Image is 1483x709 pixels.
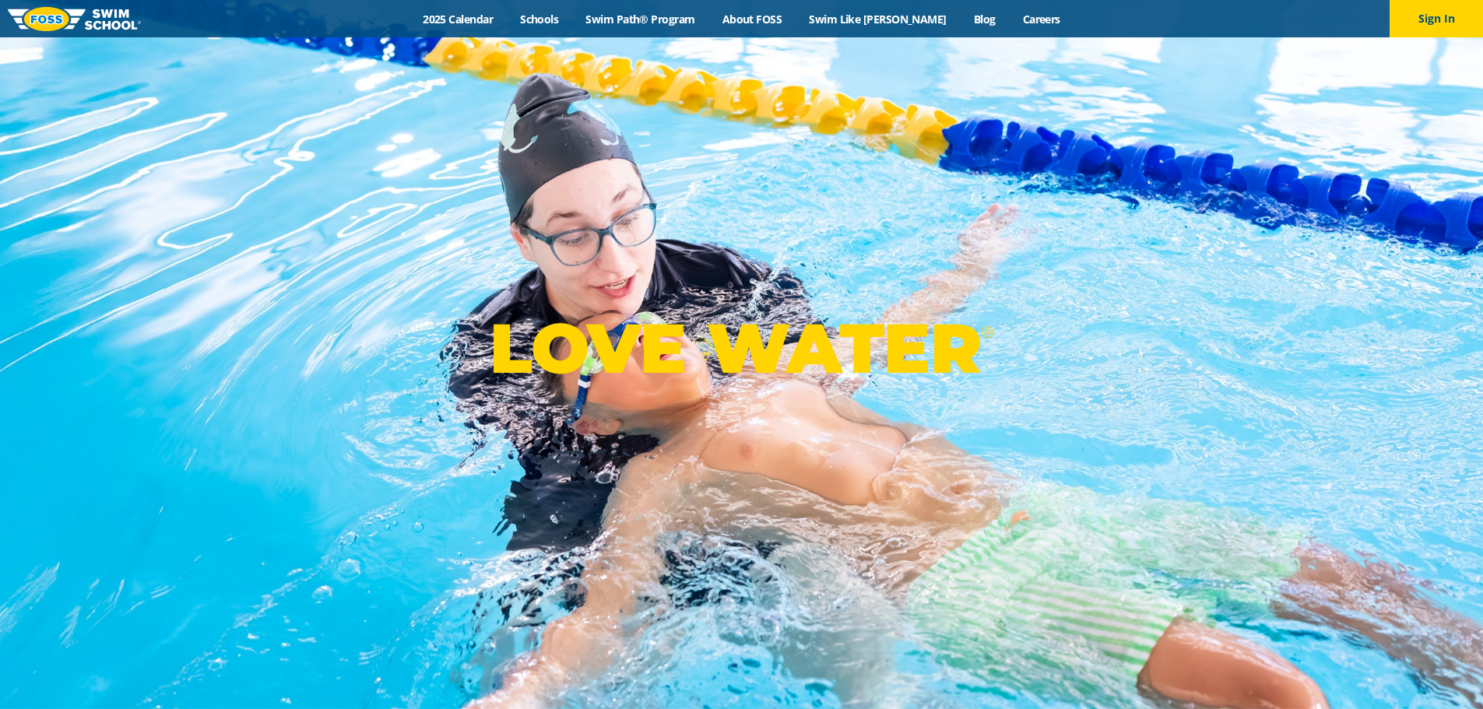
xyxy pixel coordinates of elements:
[572,12,708,26] a: Swim Path® Program
[1009,12,1074,26] a: Careers
[507,12,572,26] a: Schools
[409,12,507,26] a: 2025 Calendar
[796,12,961,26] a: Swim Like [PERSON_NAME]
[960,12,1009,26] a: Blog
[490,307,993,390] p: LOVE WATER
[8,7,141,31] img: FOSS Swim School Logo
[981,322,993,342] sup: ®
[708,12,796,26] a: About FOSS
